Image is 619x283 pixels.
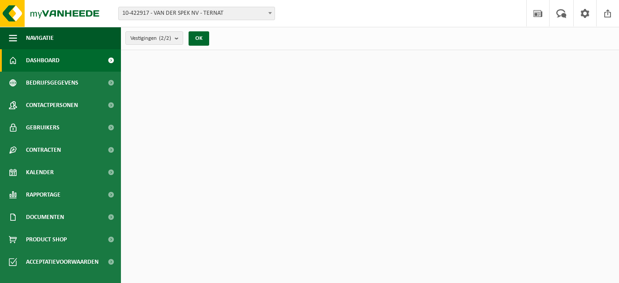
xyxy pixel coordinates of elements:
[159,35,171,41] count: (2/2)
[130,32,171,45] span: Vestigingen
[26,228,67,251] span: Product Shop
[26,49,60,72] span: Dashboard
[119,7,275,20] span: 10-422917 - VAN DER SPEK NV - TERNAT
[26,94,78,116] span: Contactpersonen
[26,184,60,206] span: Rapportage
[26,72,78,94] span: Bedrijfsgegevens
[26,206,64,228] span: Documenten
[26,139,61,161] span: Contracten
[26,116,60,139] span: Gebruikers
[125,31,183,45] button: Vestigingen(2/2)
[189,31,209,46] button: OK
[26,161,54,184] span: Kalender
[26,27,54,49] span: Navigatie
[26,251,99,273] span: Acceptatievoorwaarden
[118,7,275,20] span: 10-422917 - VAN DER SPEK NV - TERNAT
